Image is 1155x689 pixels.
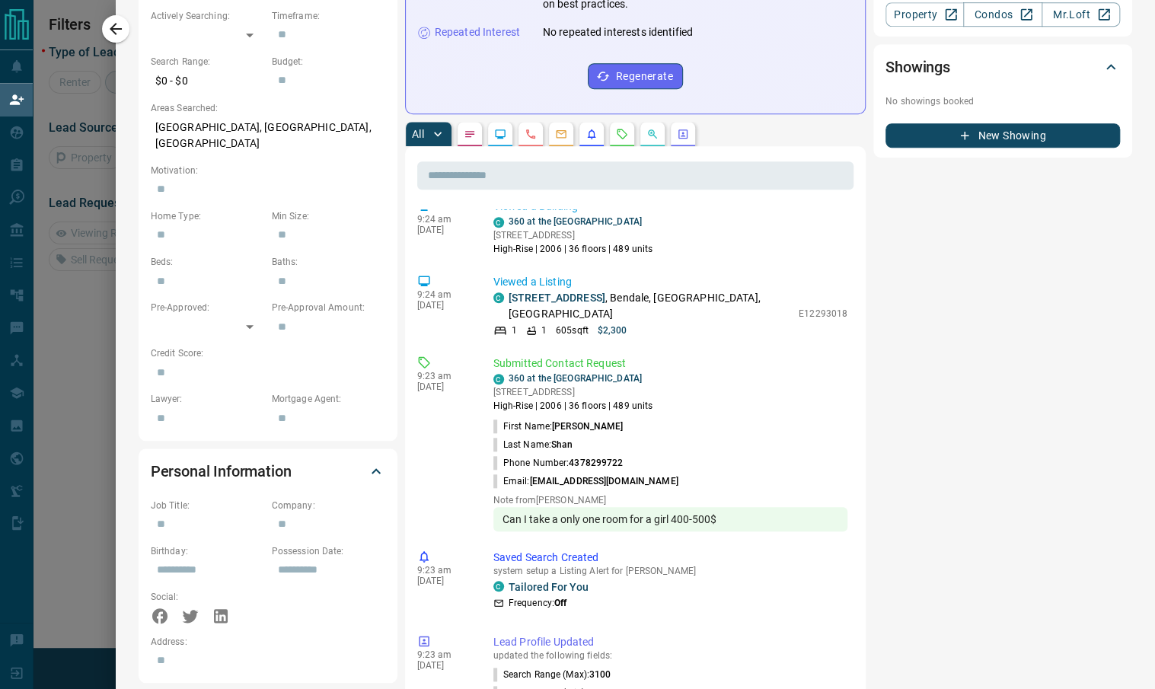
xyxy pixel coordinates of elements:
[493,356,847,372] p: Submitted Contact Request
[509,290,791,322] p: , Bendale, [GEOGRAPHIC_DATA], [GEOGRAPHIC_DATA]
[885,94,1120,108] p: No showings booked
[543,24,693,40] p: No repeated interests identified
[417,289,471,300] p: 9:24 am
[646,128,659,140] svg: Opportunities
[588,63,683,89] button: Regenerate
[493,507,847,531] div: Can I take a only one room for a girl 400-500$
[493,474,678,488] p: Email:
[509,216,642,227] a: 360 at the [GEOGRAPHIC_DATA]
[417,565,471,576] p: 9:23 am
[151,101,385,115] p: Areas Searched:
[151,459,292,483] h2: Personal Information
[417,371,471,381] p: 9:23 am
[151,255,264,269] p: Beds:
[272,301,385,314] p: Pre-Approval Amount:
[151,9,264,23] p: Actively Searching:
[464,128,476,140] svg: Notes
[151,55,264,69] p: Search Range:
[616,128,628,140] svg: Requests
[677,128,689,140] svg: Agent Actions
[525,128,537,140] svg: Calls
[509,581,589,593] a: Tailored For You
[493,566,847,576] p: system setup a Listing Alert for [PERSON_NAME]
[569,458,623,468] span: 4378299722
[598,324,627,337] p: $2,300
[435,24,520,40] p: Repeated Interest
[555,128,567,140] svg: Emails
[412,129,424,139] p: All
[541,324,547,337] p: 1
[417,576,471,586] p: [DATE]
[509,373,642,384] a: 360 at the [GEOGRAPHIC_DATA]
[417,300,471,311] p: [DATE]
[493,650,847,661] p: updated the following fields:
[493,399,653,413] p: High-Rise | 2006 | 36 floors | 489 units
[272,55,385,69] p: Budget:
[529,476,678,486] span: [EMAIL_ADDRESS][DOMAIN_NAME]
[151,590,264,604] p: Social:
[417,214,471,225] p: 9:24 am
[272,255,385,269] p: Baths:
[151,346,385,360] p: Credit Score:
[493,228,653,242] p: [STREET_ADDRESS]
[151,115,385,156] p: [GEOGRAPHIC_DATA], [GEOGRAPHIC_DATA], [GEOGRAPHIC_DATA]
[799,307,847,321] p: E12293018
[272,209,385,223] p: Min Size:
[493,438,573,451] p: Last Name:
[272,9,385,23] p: Timeframe:
[417,381,471,392] p: [DATE]
[552,421,623,432] span: [PERSON_NAME]
[509,292,605,304] a: [STREET_ADDRESS]
[885,55,950,79] h2: Showings
[493,550,847,566] p: Saved Search Created
[493,274,847,290] p: Viewed a Listing
[1042,2,1120,27] a: Mr.Loft
[417,660,471,671] p: [DATE]
[493,242,653,256] p: High-Rise | 2006 | 36 floors | 489 units
[885,2,964,27] a: Property
[493,668,611,681] p: Search Range (Max) :
[417,649,471,660] p: 9:23 am
[512,324,517,337] p: 1
[589,669,611,680] span: 3100
[554,598,566,608] strong: Off
[556,324,589,337] p: 605 sqft
[151,301,264,314] p: Pre-Approved:
[272,499,385,512] p: Company:
[509,596,566,610] p: Frequency:
[493,374,504,384] div: condos.ca
[493,456,624,470] p: Phone Number:
[551,439,573,450] span: Shan
[151,69,264,94] p: $0 - $0
[493,385,653,399] p: [STREET_ADDRESS]
[151,453,385,490] div: Personal Information
[151,164,385,177] p: Motivation:
[493,581,504,592] div: condos.ca
[885,123,1120,148] button: New Showing
[151,635,385,649] p: Address:
[151,209,264,223] p: Home Type:
[493,495,847,506] p: Note from [PERSON_NAME]
[493,419,624,433] p: First Name:
[585,128,598,140] svg: Listing Alerts
[963,2,1042,27] a: Condos
[272,544,385,558] p: Possession Date:
[885,49,1120,85] div: Showings
[151,392,264,406] p: Lawyer:
[272,392,385,406] p: Mortgage Agent:
[151,499,264,512] p: Job Title:
[493,292,504,303] div: condos.ca
[493,634,847,650] p: Lead Profile Updated
[494,128,506,140] svg: Lead Browsing Activity
[417,225,471,235] p: [DATE]
[151,544,264,558] p: Birthday:
[493,217,504,228] div: condos.ca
